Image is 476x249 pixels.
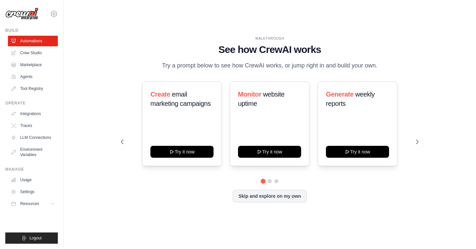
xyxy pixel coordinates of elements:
[326,91,354,98] span: Generate
[238,91,261,98] span: Monitor
[5,28,58,33] div: Build
[326,91,375,107] span: weekly reports
[159,61,381,70] p: Try a prompt below to see how CrewAI works, or jump right in and build your own.
[8,198,58,209] button: Resources
[326,146,389,158] button: Try it now
[8,36,58,46] a: Automations
[238,91,285,107] span: website uptime
[238,146,301,158] button: Try it now
[5,8,38,20] img: Logo
[8,144,58,160] a: Environment Variables
[8,60,58,70] a: Marketplace
[5,101,58,106] div: Operate
[121,44,418,56] h1: See how CrewAI works
[8,71,58,82] a: Agents
[8,83,58,94] a: Tool Registry
[20,201,39,206] span: Resources
[8,108,58,119] a: Integrations
[8,48,58,58] a: Crew Studio
[8,175,58,185] a: Usage
[150,91,170,98] span: Create
[5,167,58,172] div: Manage
[150,146,214,158] button: Try it now
[121,36,418,41] div: WALKTHROUGH
[29,235,42,241] span: Logout
[8,132,58,143] a: LLM Connections
[8,120,58,131] a: Traces
[233,190,306,202] button: Skip and explore on my own
[150,91,211,107] span: email marketing campaigns
[5,232,58,244] button: Logout
[8,187,58,197] a: Settings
